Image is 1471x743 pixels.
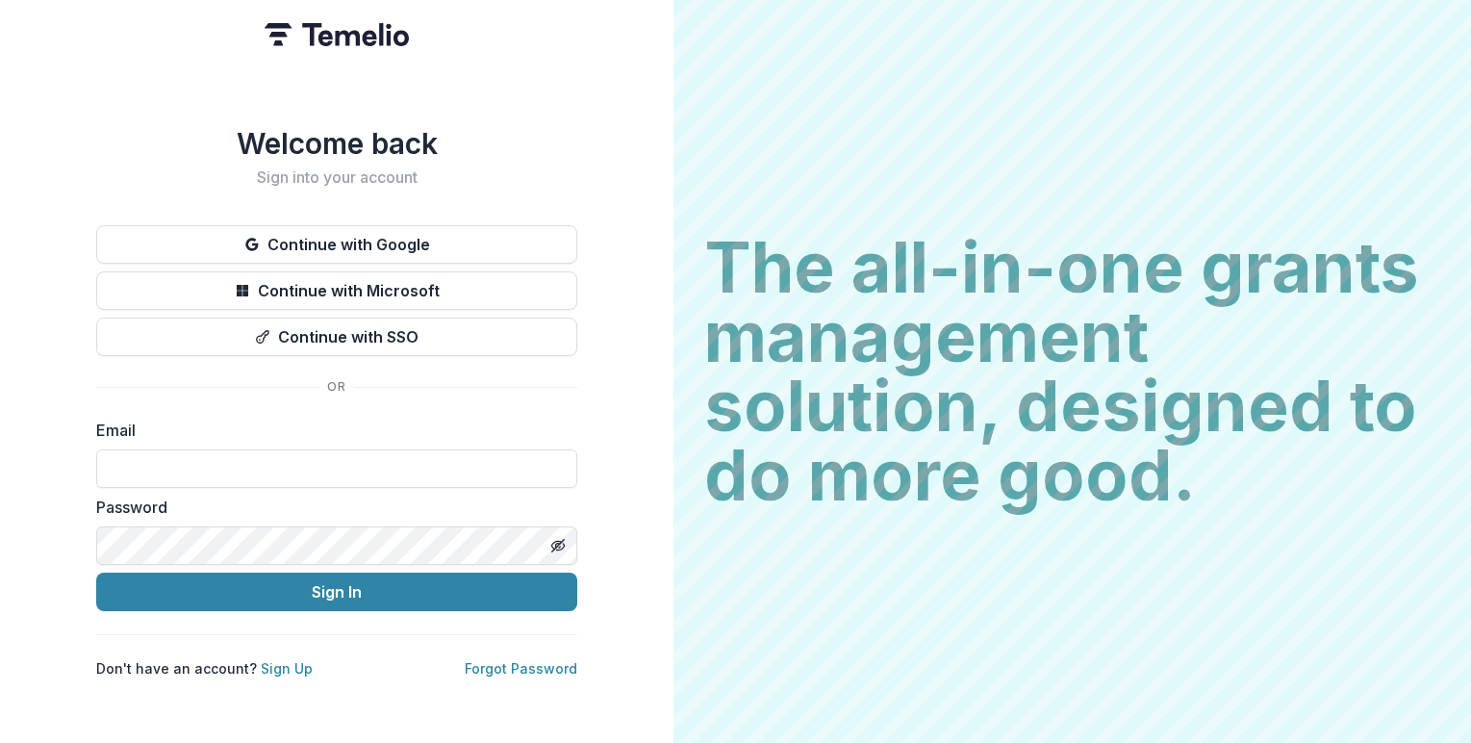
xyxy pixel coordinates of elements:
button: Continue with Google [96,225,577,264]
img: Temelio [265,23,409,46]
label: Email [96,419,566,442]
a: Forgot Password [465,660,577,677]
button: Sign In [96,573,577,611]
label: Password [96,496,566,519]
button: Continue with Microsoft [96,271,577,310]
button: Toggle password visibility [543,530,573,561]
a: Sign Up [261,660,313,677]
button: Continue with SSO [96,318,577,356]
h1: Welcome back [96,126,577,161]
h2: Sign into your account [96,168,577,187]
p: Don't have an account? [96,658,313,679]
